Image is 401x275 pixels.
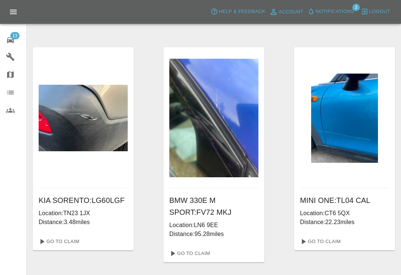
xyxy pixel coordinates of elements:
[169,194,258,218] h6: BMW 330E M SPORT : FV72 MKJ
[36,236,81,247] a: Go To Claim
[369,7,390,16] span: Logout
[10,32,19,39] span: 13
[169,221,258,230] p: Location: LN6 9EE
[279,8,304,16] span: Account
[300,209,389,218] p: Location: CT6 5QX
[352,4,360,11] span: 3
[166,247,212,259] a: Go To Claim
[300,218,389,227] p: Distance: 22.23 miles
[316,7,354,16] span: Notifications
[39,194,128,206] h6: KIA SORENTO : LG60LGF
[209,6,267,17] button: Help & Feedback
[219,7,265,16] span: Help & Feedback
[300,194,389,206] h6: MINI ONE : TL04 CAL
[39,209,128,218] p: Location: TN23 1JX
[306,6,356,17] button: Notifications
[39,218,128,227] p: Distance: 3.48 miles
[4,3,22,21] button: Open drawer
[297,236,343,247] a: Go To Claim
[359,6,392,17] button: Logout
[169,230,258,239] p: Distance: 95.28 miles
[267,6,306,18] a: Account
